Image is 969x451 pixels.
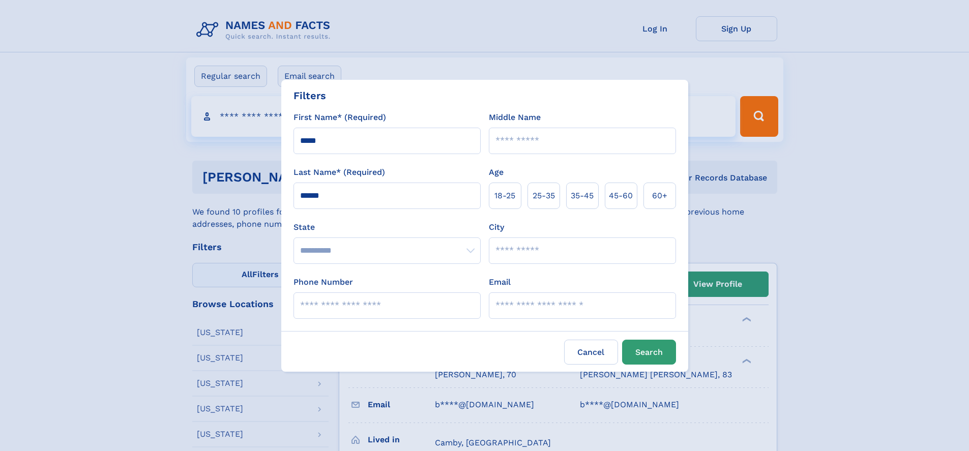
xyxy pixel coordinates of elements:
label: First Name* (Required) [293,111,386,124]
span: 18‑25 [494,190,515,202]
span: 25‑35 [533,190,555,202]
label: State [293,221,481,233]
label: Middle Name [489,111,541,124]
label: Cancel [564,340,618,365]
label: Email [489,276,511,288]
span: 35‑45 [571,190,594,202]
label: City [489,221,504,233]
label: Age [489,166,504,178]
button: Search [622,340,676,365]
span: 60+ [652,190,667,202]
span: 45‑60 [609,190,633,202]
div: Filters [293,88,326,103]
label: Last Name* (Required) [293,166,385,178]
label: Phone Number [293,276,353,288]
